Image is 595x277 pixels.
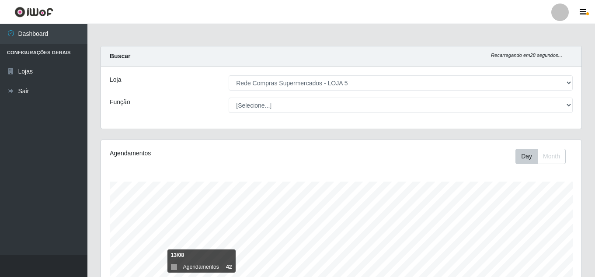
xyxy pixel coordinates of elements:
[537,149,566,164] button: Month
[515,149,566,164] div: First group
[14,7,53,18] img: CoreUI Logo
[110,98,130,107] label: Função
[515,149,573,164] div: Toolbar with button groups
[110,53,130,60] strong: Buscar
[110,149,295,158] div: Agendamentos
[110,75,121,84] label: Loja
[491,53,562,58] i: Recarregando em 28 segundos...
[515,149,538,164] button: Day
